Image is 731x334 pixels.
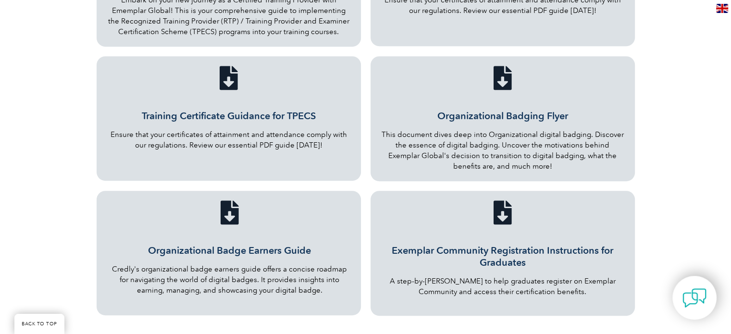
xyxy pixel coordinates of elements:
[491,66,515,90] a: Organizational Badging Flyer
[14,314,64,334] a: BACK TO TOP
[380,276,625,297] p: A step-by-[PERSON_NAME] to help graduates register on Exemplar Community and access their certifi...
[148,245,311,256] a: Organizational Badge Earners Guide
[142,110,316,122] a: Training Certificate Guidance for TPECS
[682,286,706,310] img: contact-chat.png
[491,200,515,224] a: Exemplar Community Registration Instructions for Graduates
[106,129,351,150] p: Ensure that your certificates of attainment and attendance comply with our regulations. Review ou...
[218,200,242,224] a: Organizational Badge Earners Guide
[392,245,613,268] a: Exemplar Community Registration Instructions for Graduates
[108,264,351,296] p: Credly's organizational badge earners guide offers a concise roadmap for navigating the world of ...
[437,110,568,122] a: Organizational Badging Flyer
[716,4,728,13] img: en
[217,66,241,90] a: Training Certificate Guidance for TPECS
[380,129,625,172] p: This document dives deep into Organizational digital badging. Discover the essence of digital bad...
